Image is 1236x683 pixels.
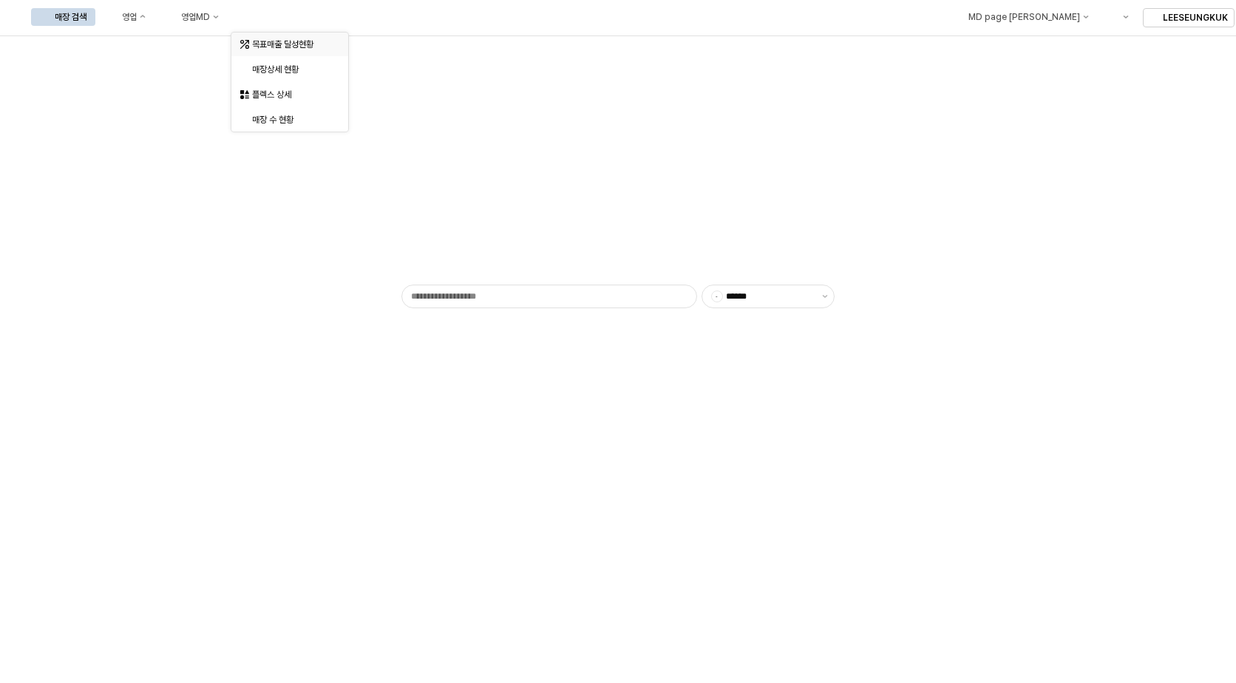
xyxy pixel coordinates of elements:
p: LEESEUNGKUK [1163,12,1228,24]
div: Menu item 6 [1100,8,1137,26]
button: LEESEUNGKUK [1143,8,1235,27]
div: 영업MD [181,12,210,22]
div: MD page [PERSON_NAME] [968,12,1079,22]
button: 매장 검색 [31,8,95,26]
button: 영업 [98,8,154,26]
div: 매장 검색 [55,12,86,22]
div: 플렉스 상세 [252,89,330,101]
div: Select an option [231,32,348,132]
button: 영업MD [157,8,228,26]
div: 목표매출 달성현황 [252,38,330,50]
div: 매장상세 현황 [252,64,330,75]
div: 매장 수 현황 [252,114,330,126]
button: 제안 사항 표시 [816,285,834,307]
span: - [712,291,722,302]
div: MD page 이동 [944,8,1097,26]
div: 영업 [122,12,137,22]
button: MD page [PERSON_NAME] [944,8,1097,26]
